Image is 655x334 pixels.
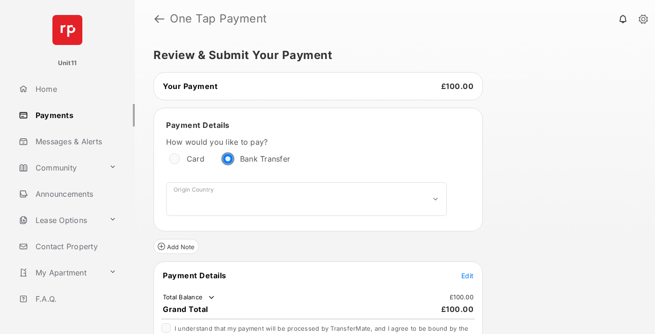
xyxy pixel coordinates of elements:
button: Add Note [153,239,199,254]
td: £100.00 [449,293,474,301]
a: Lease Options [15,209,105,231]
img: svg+xml;base64,PHN2ZyB4bWxucz0iaHR0cDovL3d3dy53My5vcmcvMjAwMC9zdmciIHdpZHRoPSI2NCIgaGVpZ2h0PSI2NC... [52,15,82,45]
span: Your Payment [163,82,218,91]
span: £100.00 [441,304,474,314]
label: Bank Transfer [240,154,290,163]
a: Announcements [15,183,135,205]
strong: One Tap Payment [170,13,267,24]
span: Edit [461,272,473,280]
span: Payment Details [163,271,226,280]
a: Messages & Alerts [15,130,135,153]
a: My Apartment [15,261,105,284]
span: Grand Total [163,304,208,314]
td: Total Balance [162,293,216,302]
button: Edit [461,271,473,280]
label: How would you like to pay? [166,137,447,147]
a: Contact Property [15,235,135,258]
a: F.A.Q. [15,288,135,310]
span: Payment Details [166,120,230,130]
h5: Review & Submit Your Payment [153,50,629,61]
span: £100.00 [441,82,474,91]
a: Home [15,78,135,100]
label: Card [187,154,204,163]
p: Unit11 [58,59,77,68]
a: Payments [15,104,135,126]
a: Community [15,156,105,179]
